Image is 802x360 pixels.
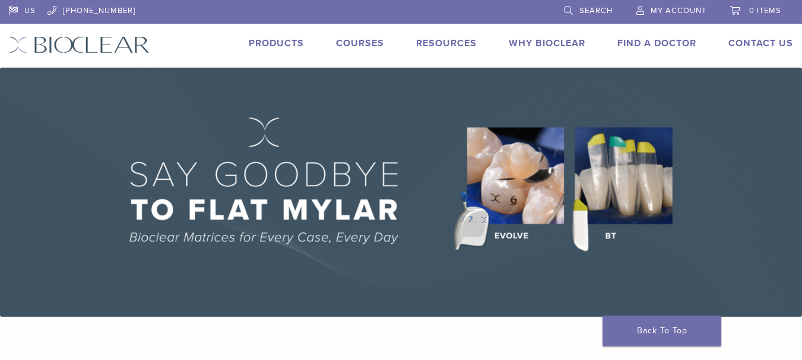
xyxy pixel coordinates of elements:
span: 0 items [749,6,781,15]
span: Search [579,6,613,15]
a: Find A Doctor [617,37,696,49]
a: Why Bioclear [509,37,585,49]
a: Contact Us [728,37,793,49]
a: Back To Top [603,316,721,346]
span: My Account [651,6,706,15]
a: Products [249,37,304,49]
a: Courses [336,37,384,49]
img: Bioclear [9,36,150,53]
a: Resources [416,37,477,49]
